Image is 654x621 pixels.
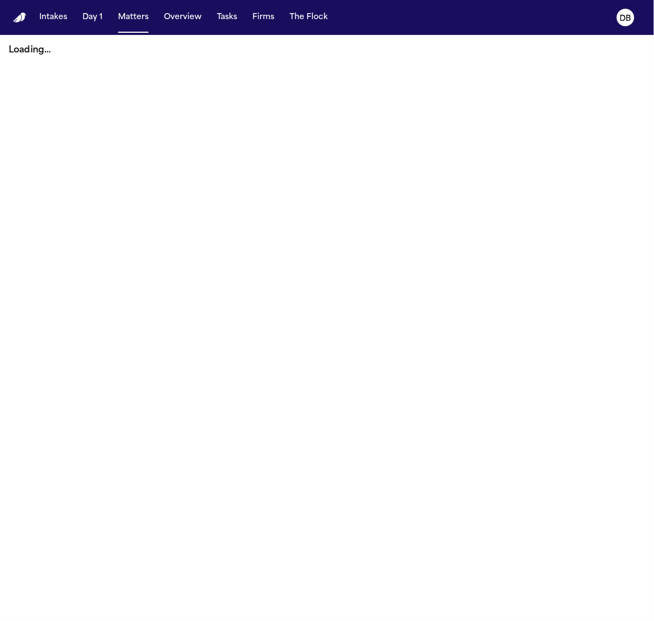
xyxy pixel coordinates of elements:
button: Intakes [35,8,72,27]
img: Finch Logo [13,13,26,23]
button: Tasks [213,8,241,27]
button: Day 1 [78,8,107,27]
button: The Flock [285,8,332,27]
p: Loading... [9,44,645,57]
button: Matters [114,8,153,27]
button: Firms [248,8,279,27]
button: Overview [160,8,206,27]
a: Home [13,13,26,23]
